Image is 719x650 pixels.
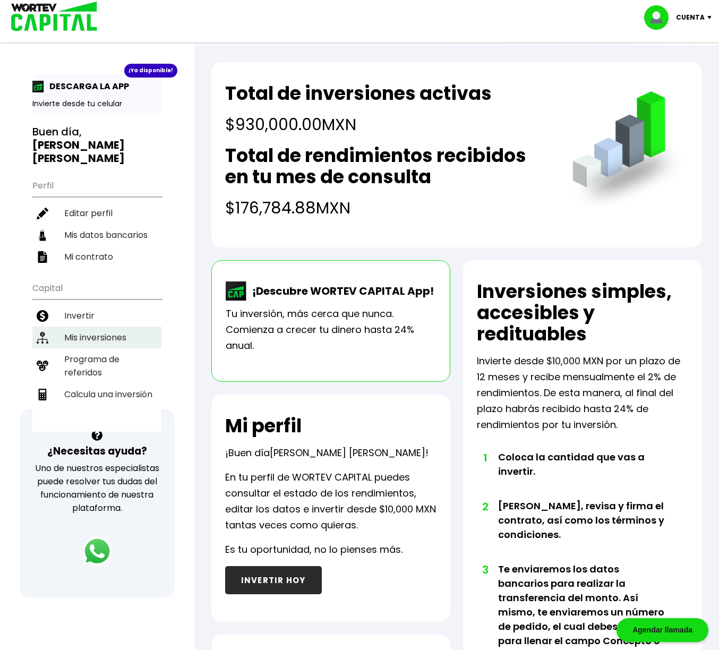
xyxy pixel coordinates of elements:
[32,276,161,432] ul: Capital
[37,360,48,372] img: recomiendanos-icon.9b8e9327.svg
[32,305,161,327] a: Invertir
[32,81,44,92] img: app-icon
[568,91,688,212] img: grafica.516fef24.png
[477,353,688,433] p: Invierte desde $10,000 MXN por un plazo de 12 meses y recibe mensualmente el 2% de rendimientos. ...
[498,450,667,499] li: Coloca la cantidad que vas a invertir.
[32,138,125,166] b: [PERSON_NAME] [PERSON_NAME]
[644,5,676,30] img: profile-image
[482,499,487,515] span: 2
[498,499,667,562] li: [PERSON_NAME], revisa y firma el contrato, así como los términos y condiciones.
[32,348,161,383] a: Programa de referidos
[482,562,487,578] span: 3
[225,566,322,594] button: INVERTIR HOY
[37,251,48,263] img: contrato-icon.f2db500c.svg
[225,145,551,187] h2: Total de rendimientos recibidos en tu mes de consulta
[225,469,436,533] p: En tu perfil de WORTEV CAPITAL puedes consultar el estado de los rendimientos, editar los datos e...
[32,224,161,246] a: Mis datos bancarios
[226,281,247,301] img: wortev-capital-app-icon
[32,202,161,224] a: Editar perfil
[32,98,161,109] p: Invierte desde tu celular
[226,306,436,354] p: Tu inversión, más cerca que nunca. Comienza a crecer tu dinero hasta 24% anual.
[32,327,161,348] a: Mis inversiones
[82,536,112,566] img: logos_whatsapp-icon.242b2217.svg
[225,415,302,437] h2: Mi perfil
[270,446,425,459] span: [PERSON_NAME] [PERSON_NAME]
[705,16,719,19] img: icon-down
[33,461,161,515] p: Uno de nuestros especialistas puede resolver tus dudas del funcionamiento de nuestra plataforma.
[482,450,487,466] span: 1
[225,196,551,220] h4: $176,784.88 MXN
[37,229,48,241] img: datos-icon.10cf9172.svg
[617,618,708,642] div: Agendar llamada
[32,246,161,268] a: Mi contrato
[32,383,161,405] a: Calcula una inversión
[32,125,161,165] h3: Buen día,
[225,445,429,461] p: ¡Buen día !
[37,389,48,400] img: calculadora-icon.17d418c4.svg
[47,443,147,459] h3: ¿Necesitas ayuda?
[676,10,705,25] p: Cuenta
[37,332,48,344] img: inversiones-icon.6695dc30.svg
[37,310,48,322] img: invertir-icon.b3b967d7.svg
[225,83,492,104] h2: Total de inversiones activas
[124,64,177,78] div: ¡Ya disponible!
[477,281,688,345] h2: Inversiones simples, accesibles y redituables
[32,174,161,268] ul: Perfil
[37,208,48,219] img: editar-icon.952d3147.svg
[44,80,129,93] p: DESCARGA LA APP
[225,113,492,136] h4: $930,000.00 MXN
[247,283,434,299] p: ¡Descubre WORTEV CAPITAL App!
[225,542,403,558] p: Es tu oportunidad, no lo pienses más.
